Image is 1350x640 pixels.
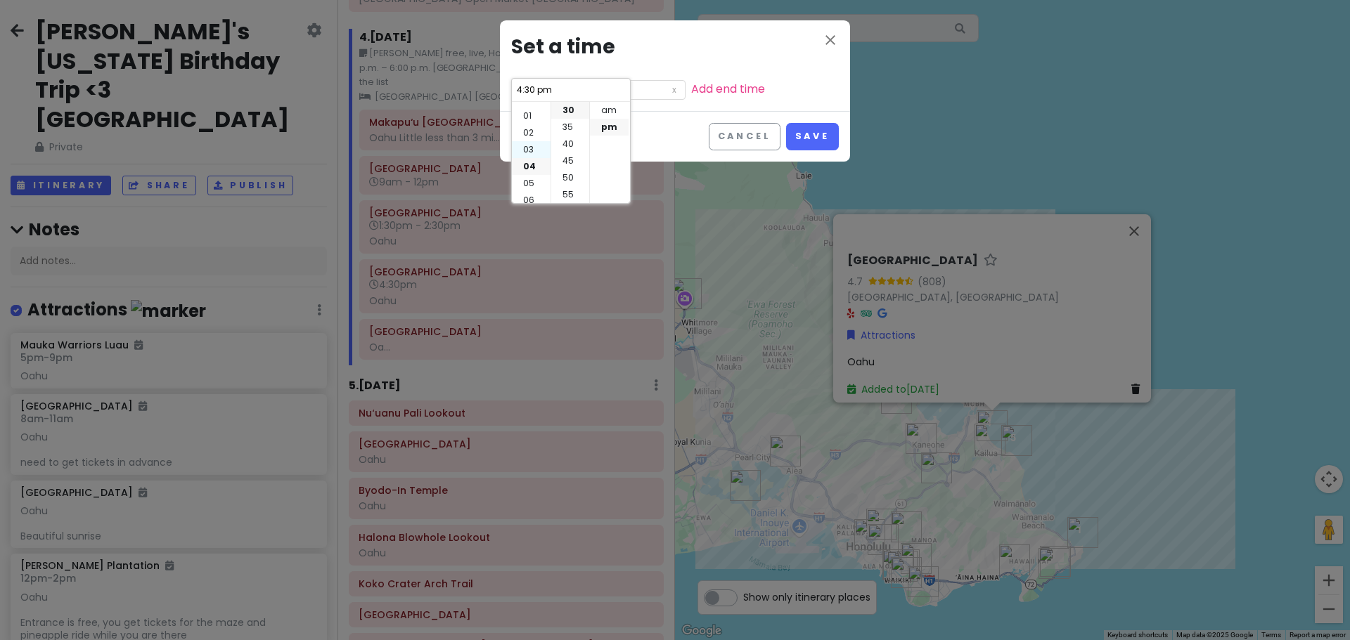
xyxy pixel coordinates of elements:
li: 40 [551,136,589,152]
li: 45 [551,152,589,169]
li: 30 [551,102,589,119]
li: 03 [512,141,551,158]
input: Start time [516,83,626,97]
button: Close [822,32,839,51]
li: 02 [512,124,551,141]
button: Cancel [709,123,780,150]
i: close [822,32,839,48]
li: 05 [512,175,551,192]
h3: Set a time [511,32,839,63]
li: 06 [512,192,551,209]
button: Save [786,123,839,150]
li: 35 [551,119,589,136]
li: 55 [551,186,589,203]
li: 04 [512,158,551,175]
li: am [590,102,629,119]
li: pm [590,119,629,136]
a: clear [667,82,681,96]
li: 50 [551,169,589,186]
a: Add end time [691,81,765,97]
li: 01 [512,107,551,124]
